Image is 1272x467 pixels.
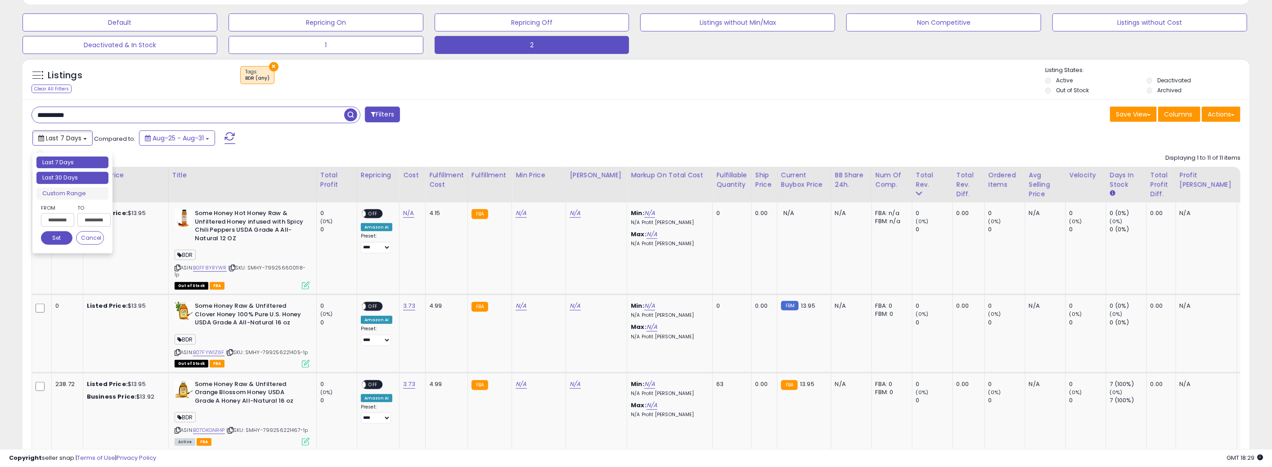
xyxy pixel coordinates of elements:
[9,454,42,462] strong: Copyright
[835,209,865,217] div: N/A
[87,393,162,401] div: $13.92
[195,302,304,329] b: Some Honey Raw & Unfiltered Clover Honey 100% Pure U.S. Honey USDA Grade A All-Natural 16 oz
[631,241,706,247] p: N/A Profit [PERSON_NAME]
[1070,209,1106,217] div: 0
[9,454,156,463] div: seller snap | |
[716,380,744,388] div: 63
[644,380,655,389] a: N/A
[876,171,908,189] div: Num of Comp.
[1070,389,1082,396] small: (0%)
[516,380,526,389] a: N/A
[1070,310,1082,318] small: (0%)
[320,380,357,388] div: 0
[916,302,953,310] div: 0
[781,301,799,310] small: FBM
[77,203,104,212] label: To
[175,282,208,290] span: All listings that are currently out of stock and unavailable for purchase on Amazon
[87,171,165,180] div: Listed Price
[1180,171,1233,189] div: Profit [PERSON_NAME]
[245,75,270,81] div: BDR (any)
[1070,396,1106,404] div: 0
[835,380,865,388] div: N/A
[55,380,76,388] div: 238.72
[631,391,706,397] p: N/A Profit [PERSON_NAME]
[989,389,1001,396] small: (0%)
[320,389,333,396] small: (0%)
[1110,319,1146,327] div: 0 (0%)
[957,380,978,388] div: 0.00
[800,380,814,388] span: 13.95
[41,203,72,212] label: From
[320,225,357,233] div: 0
[403,171,422,180] div: Cost
[916,389,929,396] small: (0%)
[22,36,217,54] button: Deactivated & In Stock
[1056,76,1073,84] label: Active
[916,225,953,233] div: 0
[647,323,657,332] a: N/A
[1070,380,1106,388] div: 0
[570,380,580,389] a: N/A
[631,209,644,217] b: Min:
[1110,380,1146,388] div: 7 (100%)
[916,218,929,225] small: (0%)
[195,380,304,408] b: Some Honey Raw & Unfiltered Orange Blossom Honey USDA Grade A Honey All-Natural 16 oz
[846,13,1041,31] button: Non Competitive
[1070,218,1082,225] small: (0%)
[175,380,193,398] img: 412Q-GQ0w6L._SL40_.jpg
[1202,107,1241,122] button: Actions
[876,388,905,396] div: FBM: 0
[876,209,905,217] div: FBA: n/a
[989,302,1025,310] div: 0
[1151,380,1169,388] div: 0.00
[989,380,1025,388] div: 0
[1110,302,1146,310] div: 0 (0%)
[631,401,647,409] b: Max:
[175,360,208,368] span: All listings that are currently out of stock and unavailable for purchase on Amazon
[957,171,981,199] div: Total Rev. Diff.
[472,209,488,219] small: FBA
[366,210,380,218] span: OFF
[175,302,193,320] img: 41DiRgoFZDL._SL40_.jpg
[1180,302,1230,310] div: N/A
[957,209,978,217] div: 0.00
[229,13,423,31] button: Repricing On
[876,380,905,388] div: FBA: 0
[32,130,93,146] button: Last 7 Days
[1070,171,1102,180] div: Velocity
[366,381,380,388] span: OFF
[631,230,647,238] b: Max:
[172,171,313,180] div: Title
[361,171,396,180] div: Repricing
[175,334,196,345] span: BDR
[361,326,392,346] div: Preset:
[46,134,81,143] span: Last 7 Days
[1227,454,1263,462] span: 2025-09-8 18:29 GMT
[175,264,306,278] span: | SKU: SMHY-799256600118-1p
[175,380,310,445] div: ASIN:
[226,427,308,434] span: | SKU: SMHY-799256221467-1p
[1045,66,1250,75] p: Listing States:
[631,171,709,180] div: Markup on Total Cost
[781,171,827,189] div: Current Buybox Price
[1029,302,1059,310] div: N/A
[916,310,929,318] small: (0%)
[1151,302,1169,310] div: 0.00
[631,380,644,388] b: Min:
[1110,218,1123,225] small: (0%)
[210,360,225,368] span: FBA
[1180,209,1230,217] div: N/A
[1029,380,1059,388] div: N/A
[755,380,770,388] div: 0.00
[87,392,136,401] b: Business Price:
[87,301,128,310] b: Listed Price:
[876,302,905,310] div: FBA: 0
[916,319,953,327] div: 0
[1110,189,1115,198] small: Days In Stock.
[1158,86,1182,94] label: Archived
[957,302,978,310] div: 0.00
[87,380,128,388] b: Listed Price:
[631,323,647,331] b: Max:
[320,218,333,225] small: (0%)
[1110,171,1143,189] div: Days In Stock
